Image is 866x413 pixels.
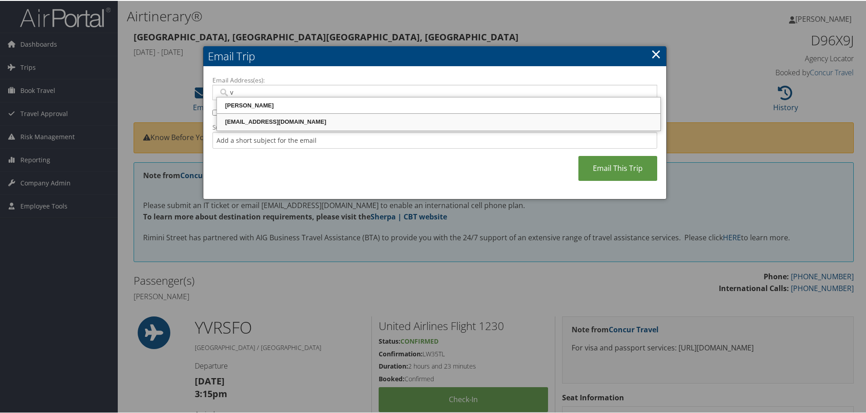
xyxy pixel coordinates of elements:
[218,100,659,109] div: [PERSON_NAME]
[212,75,657,84] label: Email Address(es):
[651,44,661,62] a: ×
[578,155,657,180] a: Email This Trip
[212,122,657,131] label: Subject:
[218,117,659,126] div: [EMAIL_ADDRESS][DOMAIN_NAME]
[218,87,651,96] input: Email address (Separate multiple email addresses with commas)
[203,45,666,65] h2: Email Trip
[212,131,657,148] input: Add a short subject for the email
